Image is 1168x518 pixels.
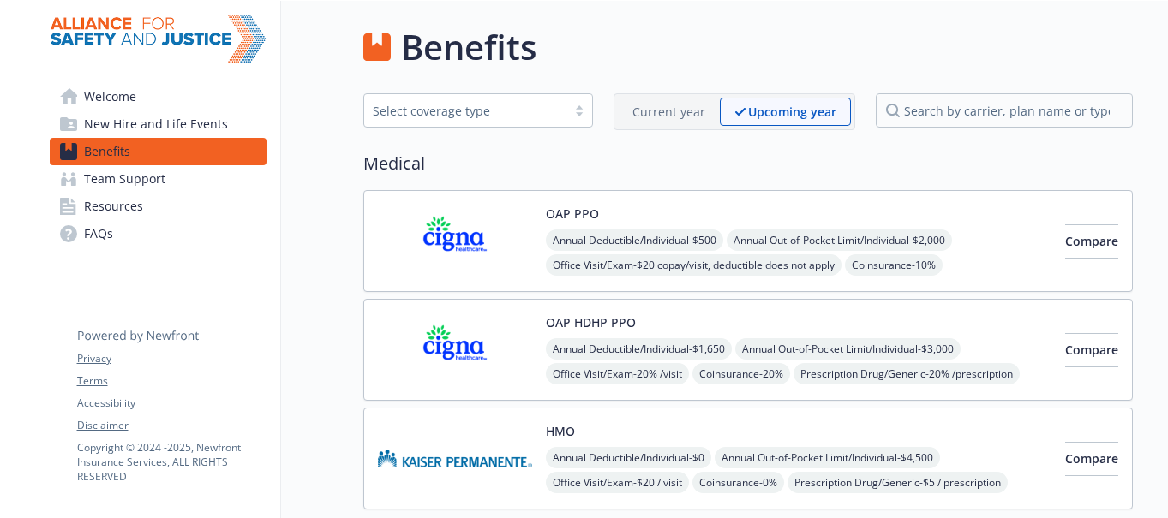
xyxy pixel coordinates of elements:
[84,110,228,138] span: New Hire and Life Events
[77,418,266,433] a: Disclaimer
[363,151,1133,176] h2: Medical
[84,165,165,193] span: Team Support
[84,83,136,110] span: Welcome
[77,351,266,366] a: Privacy
[876,93,1133,128] input: search by carrier, plan name or type
[546,447,711,468] span: Annual Deductible/Individual - $0
[77,373,266,389] a: Terms
[1065,442,1118,476] button: Compare
[378,422,532,495] img: Kaiser Permanente Insurance Company carrier logo
[715,447,940,468] span: Annual Out-of-Pocket Limit/Individual - $4,500
[84,220,113,247] span: FAQs
[84,193,143,220] span: Resources
[794,363,1020,384] span: Prescription Drug/Generic - 20% /prescription
[373,102,558,120] div: Select coverage type
[1065,333,1118,367] button: Compare
[50,165,267,193] a: Team Support
[50,83,267,110] a: Welcome
[77,396,266,411] a: Accessibility
[546,313,636,331] button: OAP HDHP PPO
[378,313,532,386] img: CIGNA carrier logo
[50,220,267,247] a: FAQs
[692,363,790,384] span: Coinsurance - 20%
[845,254,943,276] span: Coinsurance - 10%
[84,138,130,165] span: Benefits
[401,21,536,73] h1: Benefits
[546,422,575,440] button: HMO
[692,472,784,493] span: Coinsurance - 0%
[50,193,267,220] a: Resources
[1065,342,1118,358] span: Compare
[748,103,836,121] p: Upcoming year
[1065,450,1118,467] span: Compare
[546,229,723,251] span: Annual Deductible/Individual - $500
[1065,233,1118,249] span: Compare
[546,363,689,384] span: Office Visit/Exam - 20% /visit
[546,472,689,493] span: Office Visit/Exam - $20 / visit
[50,110,267,138] a: New Hire and Life Events
[77,440,266,484] p: Copyright © 2024 - 2025 , Newfront Insurance Services, ALL RIGHTS RESERVED
[735,338,961,360] span: Annual Out-of-Pocket Limit/Individual - $3,000
[378,205,532,277] img: CIGNA carrier logo
[727,229,952,251] span: Annual Out-of-Pocket Limit/Individual - $2,000
[546,254,842,276] span: Office Visit/Exam - $20 copay/visit, deductible does not apply
[632,103,705,121] p: Current year
[1065,224,1118,259] button: Compare
[546,338,732,360] span: Annual Deductible/Individual - $1,650
[50,138,267,165] a: Benefits
[788,472,1008,493] span: Prescription Drug/Generic - $5 / prescription
[546,205,599,223] button: OAP PPO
